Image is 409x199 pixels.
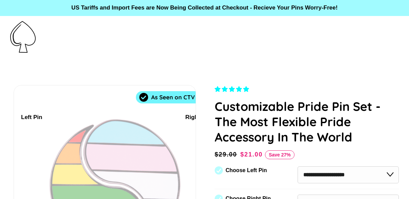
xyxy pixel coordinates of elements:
span: 4.83 stars [215,86,251,93]
h1: Customizable Pride Pin Set - The Most Flexible Pride Accessory In The World [215,99,399,145]
span: Save 27% [265,150,295,159]
img: Pin-Ace [10,21,36,53]
label: Choose Left Pin [226,167,267,173]
span: $21.00 [241,151,263,158]
span: $29.00 [215,150,239,159]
